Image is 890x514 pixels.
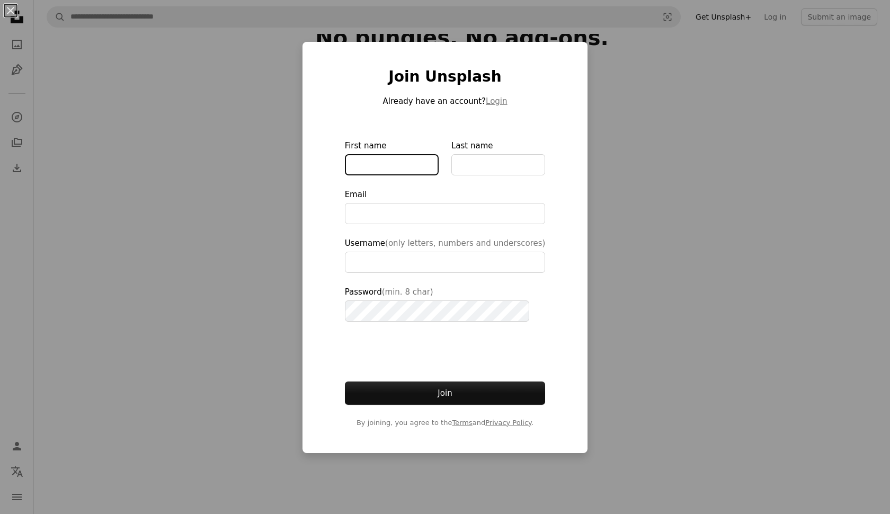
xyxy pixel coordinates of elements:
label: Password [345,286,546,322]
a: Privacy Policy [485,419,531,427]
button: Login [486,95,507,108]
input: First name [345,154,439,175]
p: Already have an account? [345,95,546,108]
h1: Join Unsplash [345,67,546,86]
input: Username(only letters, numbers and underscores) [345,252,546,273]
label: Last name [451,139,545,175]
input: Last name [451,154,545,175]
label: First name [345,139,439,175]
span: (only letters, numbers and underscores) [385,238,545,248]
label: Username [345,237,546,273]
label: Email [345,188,546,224]
input: Email [345,203,546,224]
input: Password(min. 8 char) [345,300,529,322]
a: Terms [452,419,472,427]
button: Join [345,382,546,405]
span: (min. 8 char) [382,287,433,297]
span: By joining, you agree to the and . [345,418,546,428]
